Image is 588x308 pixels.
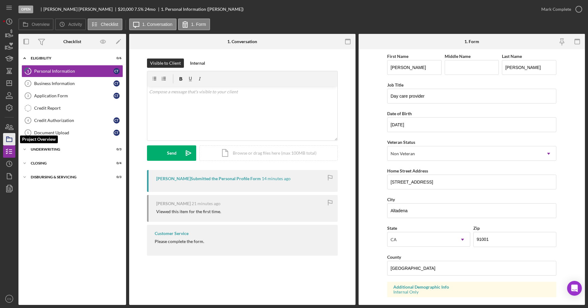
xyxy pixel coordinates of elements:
[387,82,403,87] label: Job Title
[391,151,415,156] div: Non Veteran
[142,22,173,27] label: 1. Conversation
[68,22,82,27] label: Activity
[7,297,11,301] text: CS
[567,281,582,296] div: Open Intercom Messenger
[63,39,81,44] div: Checklist
[43,7,118,12] div: [PERSON_NAME] [PERSON_NAME]
[190,59,205,68] div: Internal
[27,69,29,73] tspan: 1
[541,3,571,15] div: Mark Complete
[22,127,123,139] a: 5Document UploadCT
[178,18,210,30] button: 1. Form
[110,161,121,165] div: 0 / 4
[22,65,123,77] a: 1Personal InformationCT
[34,118,113,123] div: Credit Authorization
[88,18,122,30] button: Checklist
[27,82,29,85] tspan: 2
[34,130,113,135] div: Document Upload
[387,111,412,116] label: Date of Birth
[31,56,106,60] div: Eligibility
[110,148,121,151] div: 0 / 3
[113,117,120,124] div: C T
[129,18,177,30] button: 1. Conversation
[101,22,118,27] label: Checklist
[393,285,550,290] div: Additional Demographic Info
[113,93,120,99] div: C T
[464,39,479,44] div: 1. Form
[167,145,177,161] div: Send
[34,81,113,86] div: Business Information
[156,201,191,206] div: [PERSON_NAME]
[55,18,86,30] button: Activity
[18,18,54,30] button: Overview
[34,93,113,98] div: Application Form
[113,80,120,87] div: C T
[391,237,397,242] div: CA
[387,54,408,59] label: First Name
[156,209,221,214] div: Viewed this item for the first time.
[147,145,196,161] button: Send
[118,6,133,12] span: $20,000
[22,102,123,114] a: Credit Report
[473,225,480,231] label: Zip
[192,201,220,206] time: 2025-09-26 22:17
[387,168,428,173] label: Home Street Address
[18,6,33,13] div: Open
[34,106,123,111] div: Credit Report
[110,56,121,60] div: 0 / 6
[502,54,522,59] label: Last Name
[227,39,257,44] div: 1. Conversation
[145,7,156,12] div: 24 mo
[22,77,123,90] a: 2Business InformationCT
[31,148,106,151] div: Underwriting
[113,130,120,136] div: C T
[445,54,471,59] label: Middle Name
[187,59,208,68] button: Internal
[387,254,401,260] label: County
[22,114,123,127] a: 4Credit AuthorizationCT
[155,231,189,236] div: Customer Service
[27,94,29,98] tspan: 3
[150,59,181,68] div: Visible to Client
[393,290,550,294] div: Internal Only
[262,176,291,181] time: 2025-09-26 22:23
[32,22,50,27] label: Overview
[31,161,106,165] div: Closing
[3,293,15,305] button: CS
[110,175,121,179] div: 0 / 3
[155,239,204,244] div: Please complete the form.
[34,69,113,74] div: Personal Information
[134,7,144,12] div: 7.5 %
[27,131,29,135] tspan: 5
[156,176,261,181] div: [PERSON_NAME] Submitted the Personal Profile Form
[387,197,395,202] label: City
[191,22,206,27] label: 1. Form
[27,119,29,122] tspan: 4
[535,3,585,15] button: Mark Complete
[161,7,244,12] div: 1. Personal Information ([PERSON_NAME])
[113,68,120,74] div: C T
[147,59,184,68] button: Visible to Client
[22,90,123,102] a: 3Application FormCT
[31,175,106,179] div: Disbursing & Servicing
